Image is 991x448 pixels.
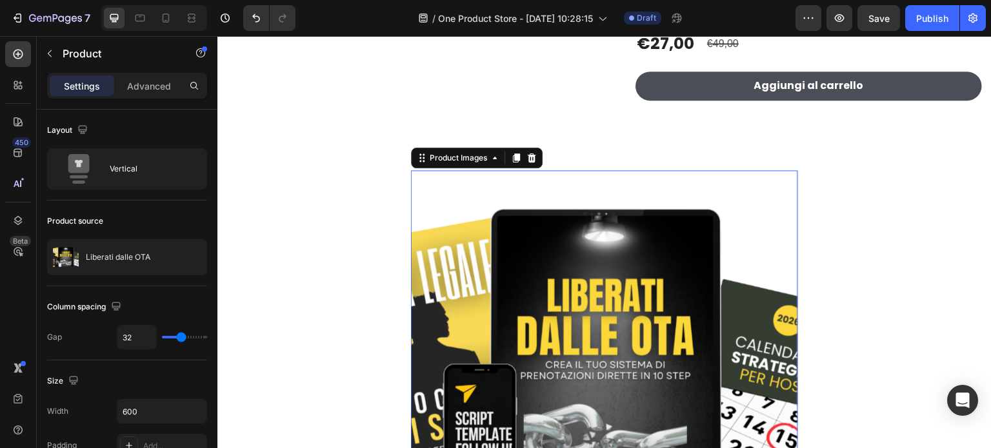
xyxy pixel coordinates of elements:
img: product feature img [53,244,79,270]
input: Auto [117,400,206,423]
div: Product source [47,215,103,227]
p: Advanced [127,79,171,93]
div: Open Intercom Messenger [947,385,978,416]
div: Column spacing [47,298,124,316]
p: Settings [64,79,100,93]
span: / [432,12,435,25]
button: Publish [905,5,959,31]
div: Gap [47,331,62,343]
div: 450 [12,137,31,148]
p: Liberati dalle OTA [86,253,150,262]
div: Beta [10,236,31,246]
span: Draft [637,12,656,24]
div: Vertical [110,154,188,184]
button: 7 [5,5,96,31]
button: Aggiungi al carrello [418,35,765,64]
div: Undo/Redo [243,5,295,31]
div: Layout [47,122,90,139]
div: Publish [916,12,948,25]
button: Save [857,5,900,31]
span: Save [868,13,890,24]
div: Aggiungi al carrello [537,43,646,57]
iframe: Design area [217,36,991,448]
p: 7 [85,10,90,26]
div: Width [47,405,68,417]
div: Product Images [210,116,272,128]
p: Product [63,46,172,61]
span: One Product Store - [DATE] 10:28:15 [438,12,593,25]
input: Auto [117,326,156,349]
div: Size [47,373,81,390]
